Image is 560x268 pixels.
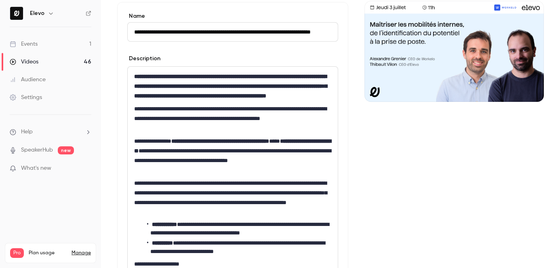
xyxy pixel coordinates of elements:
span: What's new [21,164,51,173]
label: Description [127,55,160,63]
div: Events [10,40,38,48]
a: Manage [72,250,91,256]
span: Help [21,128,33,136]
div: Audience [10,76,46,84]
img: Elevo [10,7,23,20]
label: Name [127,12,338,20]
span: Plan usage [29,250,67,256]
span: Pro [10,248,24,258]
div: Videos [10,58,38,66]
a: SpeakerHub [21,146,53,154]
div: Settings [10,93,42,101]
li: help-dropdown-opener [10,128,91,136]
span: new [58,146,74,154]
iframe: Noticeable Trigger [82,165,91,172]
h6: Elevo [30,9,44,17]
